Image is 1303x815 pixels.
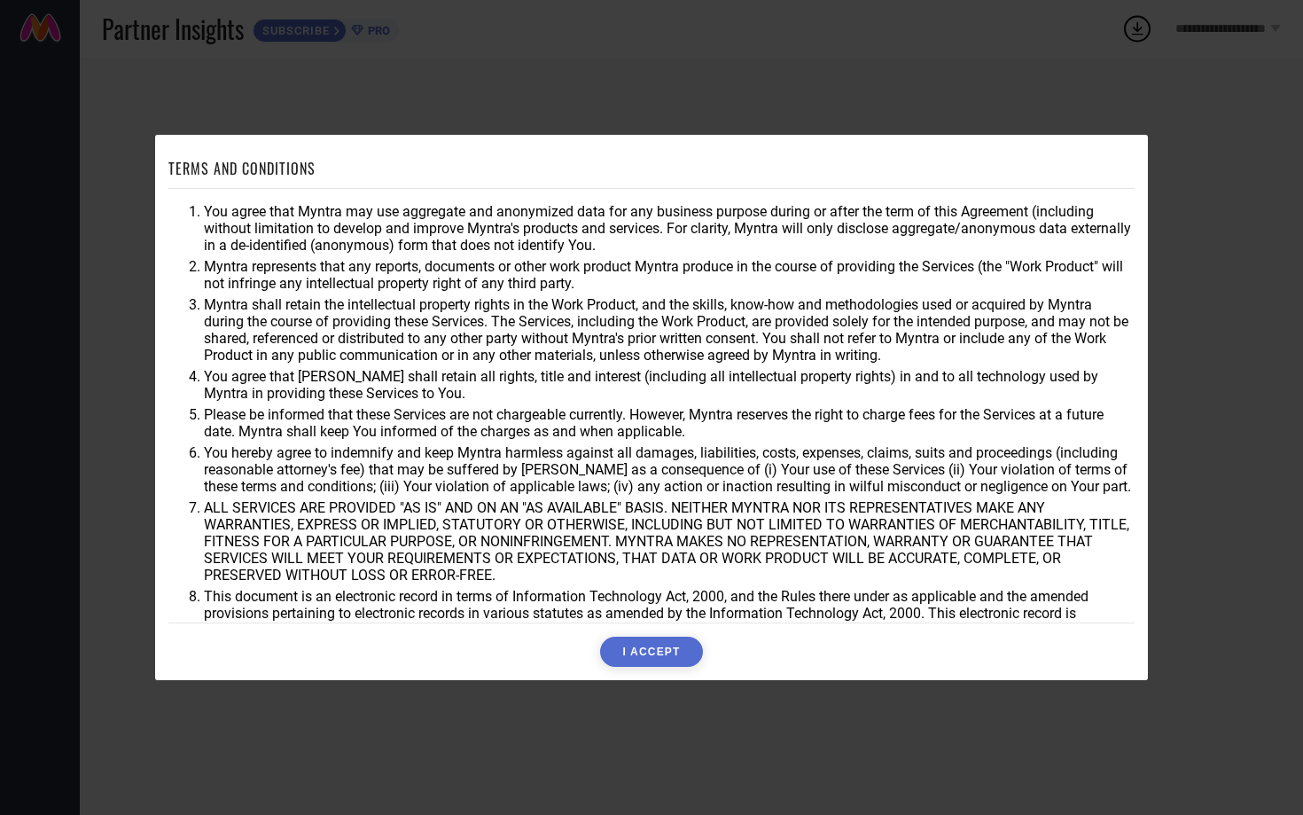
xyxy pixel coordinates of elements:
[204,406,1135,440] li: Please be informed that these Services are not chargeable currently. However, Myntra reserves the...
[204,444,1135,495] li: You hereby agree to indemnify and keep Myntra harmless against all damages, liabilities, costs, e...
[204,203,1135,254] li: You agree that Myntra may use aggregate and anonymized data for any business purpose during or af...
[204,499,1135,584] li: ALL SERVICES ARE PROVIDED "AS IS" AND ON AN "AS AVAILABLE" BASIS. NEITHER MYNTRA NOR ITS REPRESEN...
[204,296,1135,364] li: Myntra shall retain the intellectual property rights in the Work Product, and the skills, know-ho...
[204,258,1135,292] li: Myntra represents that any reports, documents or other work product Myntra produce in the course ...
[204,588,1135,639] li: This document is an electronic record in terms of Information Technology Act, 2000, and the Rules...
[600,637,702,667] button: I ACCEPT
[204,368,1135,402] li: You agree that [PERSON_NAME] shall retain all rights, title and interest (including all intellect...
[168,158,316,179] h1: TERMS AND CONDITIONS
